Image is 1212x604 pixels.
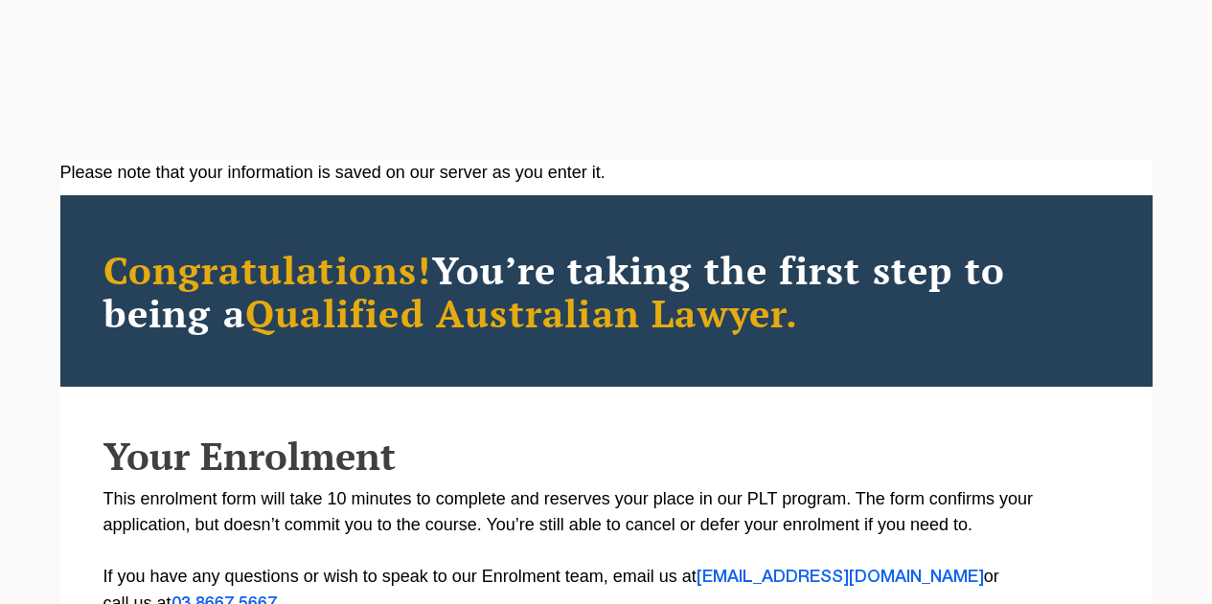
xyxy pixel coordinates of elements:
span: Congratulations! [103,244,432,295]
a: [EMAIL_ADDRESS][DOMAIN_NAME] [697,570,984,585]
div: Please note that your information is saved on our server as you enter it. [60,160,1153,186]
h2: Your Enrolment [103,435,1109,477]
h2: You’re taking the first step to being a [103,248,1109,334]
span: Qualified Australian Lawyer. [245,287,799,338]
